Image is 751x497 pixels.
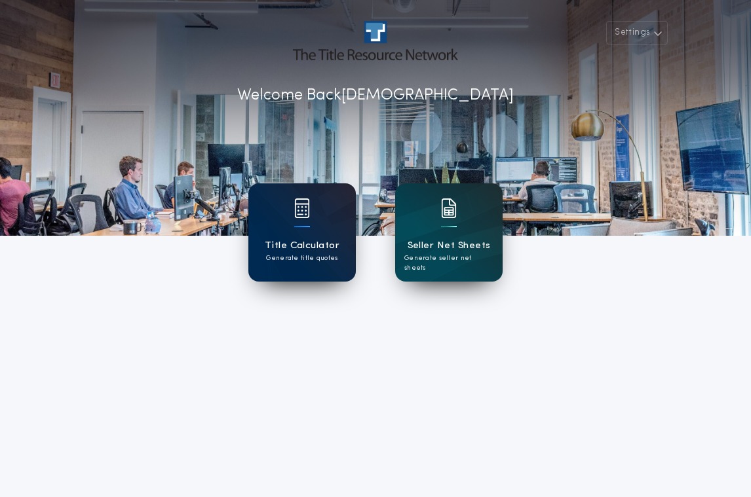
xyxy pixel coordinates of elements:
[265,238,339,253] h1: Title Calculator
[395,183,503,282] a: card iconSeller Net SheetsGenerate seller net sheets
[606,21,668,45] button: Settings
[293,21,458,60] img: account-logo
[266,253,337,263] p: Generate title quotes
[248,183,356,282] a: card iconTitle CalculatorGenerate title quotes
[294,198,310,218] img: card icon
[404,253,493,273] p: Generate seller net sheets
[441,198,457,218] img: card icon
[237,84,514,107] p: Welcome Back [DEMOGRAPHIC_DATA]
[408,238,491,253] h1: Seller Net Sheets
